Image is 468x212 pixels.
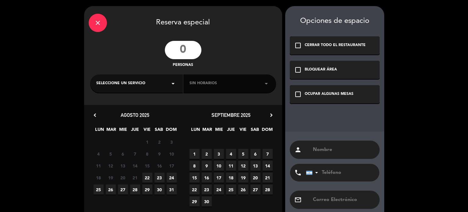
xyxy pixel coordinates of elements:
[94,19,101,27] i: close
[169,80,177,87] i: arrow_drop_down
[94,149,104,159] span: 4
[173,62,193,68] span: personas
[106,161,116,171] span: 12
[94,161,104,171] span: 11
[294,66,302,74] i: check_box_outline_blank
[214,185,224,195] span: 24
[305,91,353,97] div: OCUPAR ALGUNAS MESAS
[290,17,380,26] div: Opciones de espacio
[262,126,272,136] span: DOM
[294,196,302,203] i: email
[305,67,337,73] div: BLOQUEAR ÁREA
[94,126,105,136] span: LUN
[250,173,261,183] span: 20
[312,146,375,154] input: Nombre
[214,161,224,171] span: 10
[167,149,177,159] span: 10
[263,161,273,171] span: 14
[166,126,176,136] span: DOM
[94,173,104,183] span: 18
[250,126,260,136] span: SAB
[190,81,217,87] span: Sin horarios
[142,185,152,195] span: 29
[214,149,224,159] span: 3
[238,149,248,159] span: 5
[118,161,128,171] span: 13
[154,185,165,195] span: 30
[226,149,236,159] span: 4
[190,173,200,183] span: 15
[250,149,261,159] span: 6
[118,126,128,136] span: MIE
[190,149,200,159] span: 1
[238,185,248,195] span: 26
[305,42,366,49] div: CERRAR TODO EL RESTAURANTE
[214,173,224,183] span: 17
[167,161,177,171] span: 17
[202,149,212,159] span: 2
[167,137,177,147] span: 3
[130,149,140,159] span: 7
[294,91,302,98] i: check_box_outline_blank
[130,161,140,171] span: 14
[106,149,116,159] span: 5
[190,126,200,136] span: LUN
[263,173,273,183] span: 21
[294,146,302,153] i: person
[106,173,116,183] span: 19
[250,161,261,171] span: 13
[294,42,302,49] i: check_box_outline_blank
[130,173,140,183] span: 21
[250,185,261,195] span: 27
[142,161,152,171] span: 15
[154,161,165,171] span: 16
[165,41,201,59] input: 0
[312,196,375,204] input: Correo Electrónico
[263,80,270,87] i: arrow_drop_down
[142,173,152,183] span: 22
[226,173,236,183] span: 18
[306,164,320,181] div: Argentina: +54
[118,149,128,159] span: 6
[190,196,200,207] span: 29
[268,112,275,118] i: chevron_right
[154,149,165,159] span: 9
[118,173,128,183] span: 20
[167,173,177,183] span: 24
[263,149,273,159] span: 7
[190,161,200,171] span: 8
[202,185,212,195] span: 23
[154,173,165,183] span: 23
[306,164,373,181] input: Teléfono
[106,126,116,136] span: MAR
[121,112,149,118] span: agosto 2025
[202,196,212,207] span: 30
[154,137,165,147] span: 2
[214,126,224,136] span: MIE
[294,169,302,176] i: phone
[130,126,140,136] span: JUE
[154,126,164,136] span: SAB
[226,126,236,136] span: JUE
[84,6,282,38] div: Reserva especial
[263,185,273,195] span: 28
[202,173,212,183] span: 16
[106,185,116,195] span: 26
[202,126,212,136] span: MAR
[96,81,145,87] span: Seleccione un servicio
[94,185,104,195] span: 25
[202,161,212,171] span: 9
[142,149,152,159] span: 8
[142,126,152,136] span: VIE
[238,173,248,183] span: 19
[92,112,98,118] i: chevron_left
[118,185,128,195] span: 27
[142,137,152,147] span: 1
[190,185,200,195] span: 22
[226,161,236,171] span: 11
[238,161,248,171] span: 12
[167,185,177,195] span: 31
[238,126,248,136] span: VIE
[130,185,140,195] span: 28
[226,185,236,195] span: 25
